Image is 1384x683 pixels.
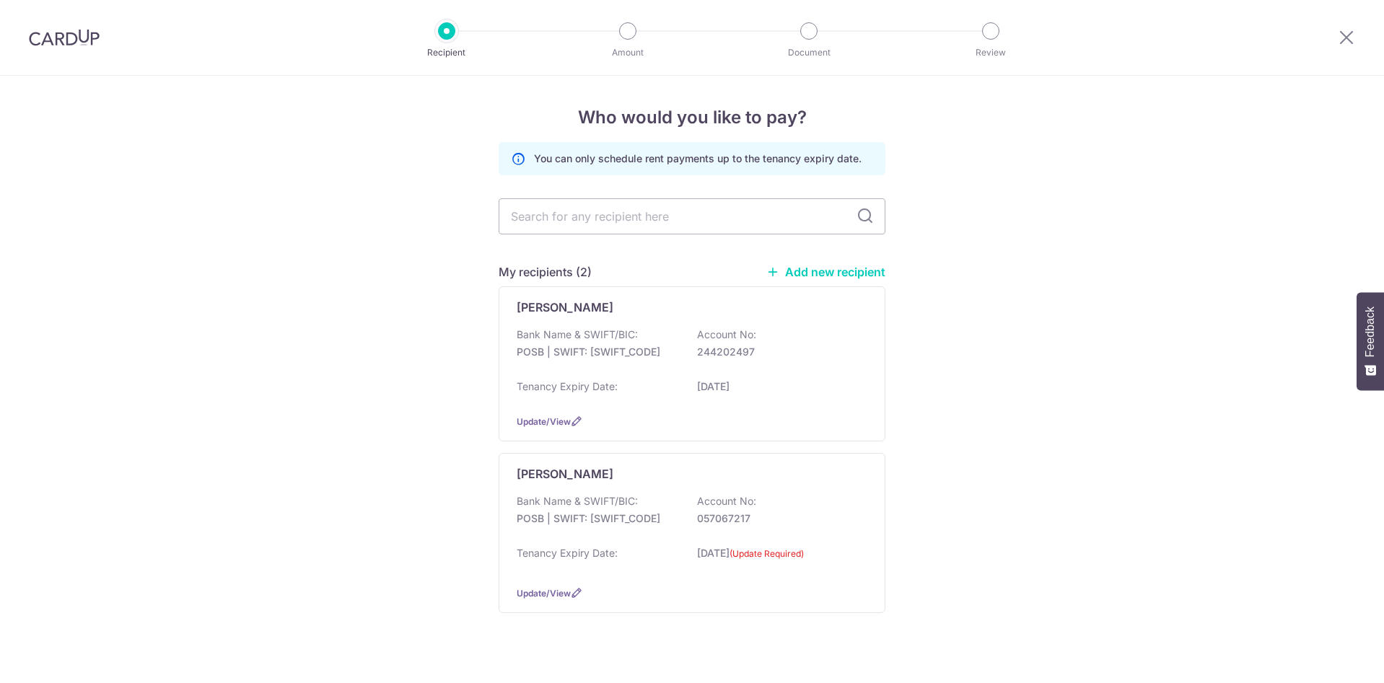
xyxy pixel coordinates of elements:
[730,547,804,561] label: (Update Required)
[517,465,613,482] p: [PERSON_NAME]
[697,511,859,526] p: 057067217
[697,345,859,359] p: 244202497
[517,327,638,342] p: Bank Name & SWIFT/BIC:
[534,151,862,166] p: You can only schedule rent payments up to the tenancy expiry date.
[1357,292,1384,390] button: Feedback - Show survey
[937,45,1044,60] p: Review
[29,29,100,46] img: CardUp
[517,379,618,394] p: Tenancy Expiry Date:
[499,263,592,281] h5: My recipients (2)
[517,299,613,316] p: [PERSON_NAME]
[393,45,500,60] p: Recipient
[517,546,618,560] p: Tenancy Expiry Date:
[517,416,571,427] a: Update/View
[517,588,571,599] a: Update/View
[1364,307,1377,357] span: Feedback
[697,494,756,508] p: Account No:
[517,511,678,526] p: POSB | SWIFT: [SWIFT_CODE]
[574,45,681,60] p: Amount
[697,327,756,342] p: Account No:
[499,105,885,131] h4: Who would you like to pay?
[517,345,678,359] p: POSB | SWIFT: [SWIFT_CODE]
[517,494,638,508] p: Bank Name & SWIFT/BIC:
[755,45,862,60] p: Document
[499,198,885,234] input: Search for any recipient here
[697,379,859,394] p: [DATE]
[766,265,885,279] a: Add new recipient
[697,546,859,570] p: [DATE]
